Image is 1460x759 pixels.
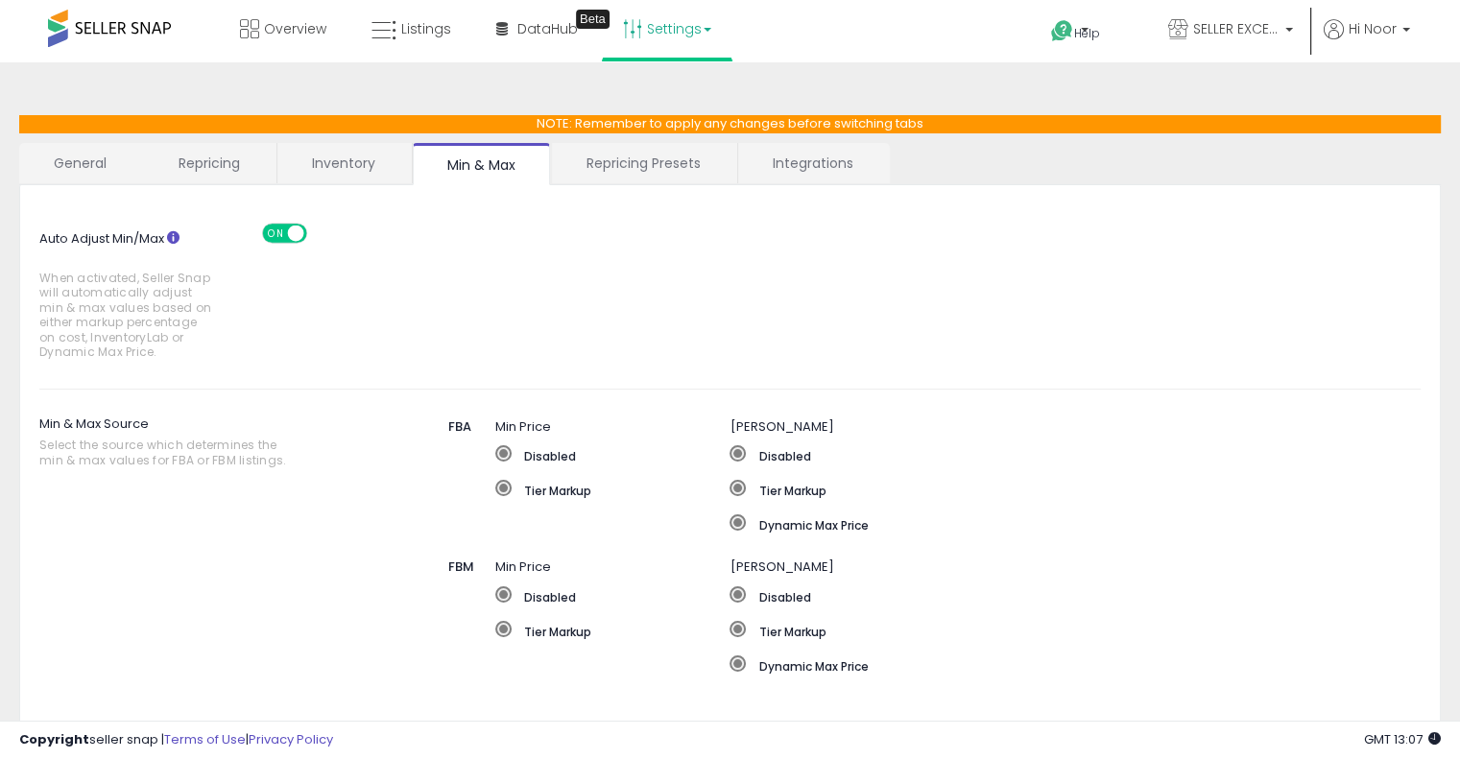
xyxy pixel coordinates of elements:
[39,438,302,467] span: Select the source which determines the min & max values for FBA or FBM listings.
[1324,19,1410,62] a: Hi Noor
[401,19,451,38] span: Listings
[730,621,1200,640] label: Tier Markup
[495,480,730,499] label: Tier Markup
[730,445,1317,464] label: Disabled
[576,10,610,29] div: Tooltip anchor
[25,224,260,369] label: Auto Adjust Min/Max
[738,143,888,183] a: Integrations
[730,557,833,576] span: [PERSON_NAME]
[19,731,333,749] div: seller snap | |
[448,417,471,436] span: FBA
[413,143,550,185] a: Min & Max
[730,586,1200,605] label: Disabled
[277,143,410,183] a: Inventory
[1050,19,1074,43] i: Get Help
[1036,5,1137,62] a: Help
[1364,730,1441,748] span: 2025-10-10 13:07 GMT
[552,143,735,183] a: Repricing Presets
[39,409,363,478] label: Min & Max Source
[39,271,215,360] span: When activated, Seller Snap will automatically adjust min & max values based on either markup per...
[1193,19,1280,38] span: SELLER EXCELLENCE
[249,730,333,748] a: Privacy Policy
[1349,19,1397,38] span: Hi Noor
[495,557,551,576] span: Min Price
[1074,25,1100,41] span: Help
[495,417,551,436] span: Min Price
[303,225,334,241] span: OFF
[164,730,246,748] a: Terms of Use
[495,445,730,464] label: Disabled
[517,19,578,38] span: DataHub
[144,143,275,183] a: Repricing
[730,417,833,436] span: [PERSON_NAME]
[264,225,288,241] span: ON
[19,115,1441,133] p: NOTE: Remember to apply any changes before switching tabs
[730,655,1200,675] label: Dynamic Max Price
[448,557,474,576] span: FBM
[730,514,1317,534] label: Dynamic Max Price
[19,143,142,183] a: General
[730,480,1317,499] label: Tier Markup
[495,586,730,605] label: Disabled
[495,621,730,640] label: Tier Markup
[264,19,326,38] span: Overview
[19,730,89,748] strong: Copyright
